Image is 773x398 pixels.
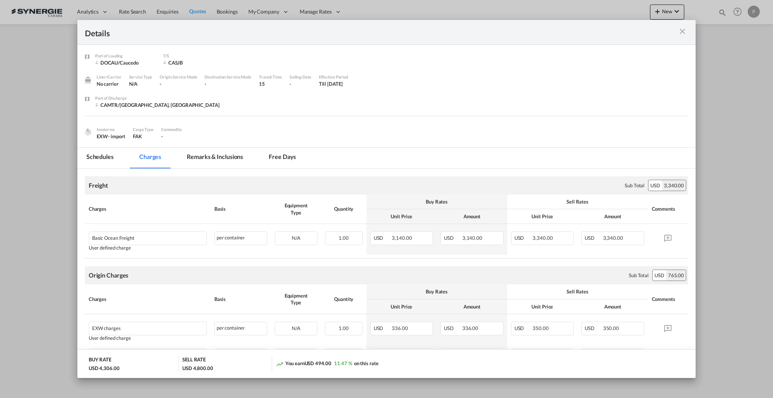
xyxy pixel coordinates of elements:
[292,235,300,241] span: N/A
[662,180,686,191] div: 3,340.00
[95,59,156,66] div: DOCAU/Caucedo
[85,28,628,37] div: Details
[214,349,267,362] div: per container
[507,299,577,314] th: Unit Price
[648,284,688,314] th: Comments
[444,235,461,241] span: USD
[214,205,267,212] div: Basis
[214,322,267,335] div: per container
[92,232,176,241] div: Basic Ocean Freight
[97,74,122,80] div: Liner/Carrier
[89,335,207,341] div: User defined charge
[161,133,163,139] span: -
[507,209,577,224] th: Unit Price
[89,245,207,251] div: User defined charge
[161,126,182,133] div: Commodity
[292,325,300,331] span: N/A
[374,235,391,241] span: USD
[319,74,348,80] div: Effective Period
[648,180,662,191] div: USD
[437,299,507,314] th: Amount
[95,52,156,59] div: Port of Loading
[533,235,553,241] span: 3,340.00
[370,288,504,295] div: Buy Rates
[325,296,363,302] div: Quantity
[603,325,619,331] span: 350.00
[259,80,282,87] div: 15
[205,74,251,80] div: Destination Service Mode
[325,205,363,212] div: Quantity
[603,235,623,241] span: 3,340.00
[462,235,482,241] span: 3,140.00
[275,202,317,216] div: Equipment Type
[89,271,129,279] div: Origin Charges
[129,81,138,87] span: N/A
[392,325,408,331] span: 336.00
[89,356,111,365] div: BUY RATE
[305,360,331,366] span: USD 494.00
[514,325,532,331] span: USD
[129,74,152,80] div: Service Type
[97,133,125,140] div: EXW
[95,95,220,102] div: Port of Discharge
[92,322,176,331] div: EXW charges
[392,235,412,241] span: 3,140.00
[182,356,206,365] div: SELL RATE
[178,148,252,168] md-tab-item: Remarks & Inclusions
[205,80,251,87] div: -
[629,272,648,279] div: Sub Total
[511,288,644,295] div: Sell Rates
[585,235,602,241] span: USD
[77,148,123,168] md-tab-item: Schedules
[625,182,644,189] div: Sub Total
[374,325,391,331] span: USD
[95,102,220,108] div: CAMTR/Montreal, QC
[163,59,223,66] div: CASJB
[511,198,644,205] div: Sell Rates
[444,325,461,331] span: USD
[462,325,478,331] span: 336.00
[89,365,120,372] div: USD 4,306.00
[130,148,170,168] md-tab-item: Charges
[437,209,507,224] th: Amount
[289,80,311,87] div: -
[585,325,602,331] span: USD
[89,181,108,190] div: Freight
[666,270,686,281] div: 765.00
[339,325,349,331] span: 1.00
[92,349,176,358] div: Inland Haulage
[370,198,504,205] div: Buy Rates
[259,74,282,80] div: Transit Time
[77,148,313,168] md-pagination-wrapper: Use the left and right arrow keys to navigate between tabs
[160,74,197,80] div: Origin Service Mode
[108,133,125,140] div: - import
[97,80,122,87] div: No carrier
[84,128,92,136] img: cargo.png
[533,325,548,331] span: 350.00
[160,80,197,87] div: -
[260,148,305,168] md-tab-item: Free days
[214,231,267,245] div: per container
[214,296,267,302] div: Basis
[366,209,437,224] th: Unit Price
[648,194,688,224] th: Comments
[276,360,283,368] md-icon: icon-trending-up
[339,235,349,241] span: 1.00
[289,74,311,80] div: Sailing Date
[577,209,648,224] th: Amount
[163,52,223,59] div: T/S
[319,80,343,87] div: Till 7 Aug 2025
[133,126,154,133] div: Cargo Type
[77,20,696,378] md-dialog: Port of Loading ...
[133,133,154,140] div: FAK
[89,296,207,302] div: Charges
[334,360,352,366] span: 11.47 %
[366,299,437,314] th: Unit Price
[678,27,687,36] md-icon: icon-close m-3 fg-AAA8AD cursor
[276,360,378,368] div: You earn on this rate
[89,205,207,212] div: Charges
[653,270,666,281] div: USD
[577,299,648,314] th: Amount
[275,292,317,306] div: Equipment Type
[97,126,125,133] div: Incoterms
